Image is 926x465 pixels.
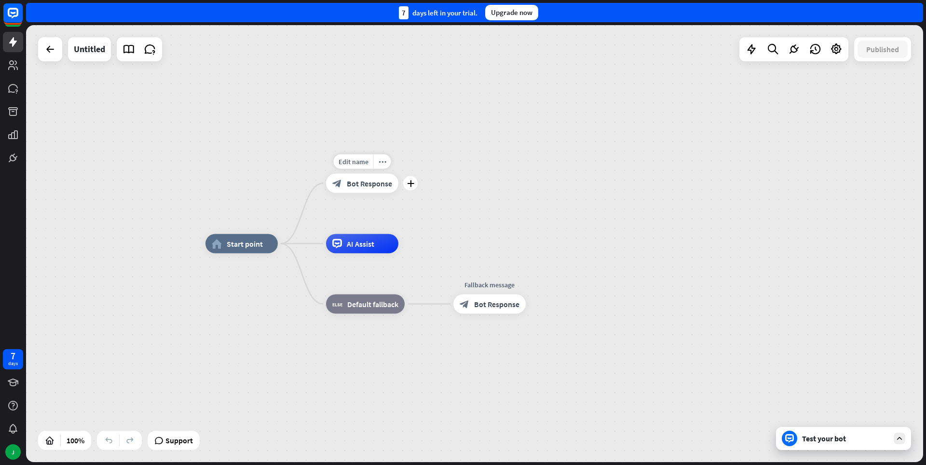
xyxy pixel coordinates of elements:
div: 7 [11,352,15,360]
div: Fallback message [446,280,533,290]
div: 100% [64,433,87,448]
span: Bot Response [474,299,519,309]
i: plus [407,180,414,187]
span: Default fallback [347,299,398,309]
i: home_2 [212,239,222,249]
span: AI Assist [347,239,374,249]
span: Start point [227,239,263,249]
span: Support [165,433,193,448]
div: Test your bot [802,434,889,443]
div: J [5,444,21,460]
i: more_horiz [379,158,386,165]
div: Upgrade now [485,5,538,20]
div: 7 [399,6,409,19]
button: Open LiveChat chat widget [8,4,37,33]
div: Untitled [74,37,105,61]
button: Published [858,41,908,58]
span: Edit name [339,157,368,166]
i: block_fallback [332,299,342,309]
a: 7 days [3,349,23,369]
i: block_bot_response [460,299,469,309]
div: days [8,360,18,367]
i: block_bot_response [332,179,342,188]
div: days left in your trial. [399,6,477,19]
span: Bot Response [347,179,392,188]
